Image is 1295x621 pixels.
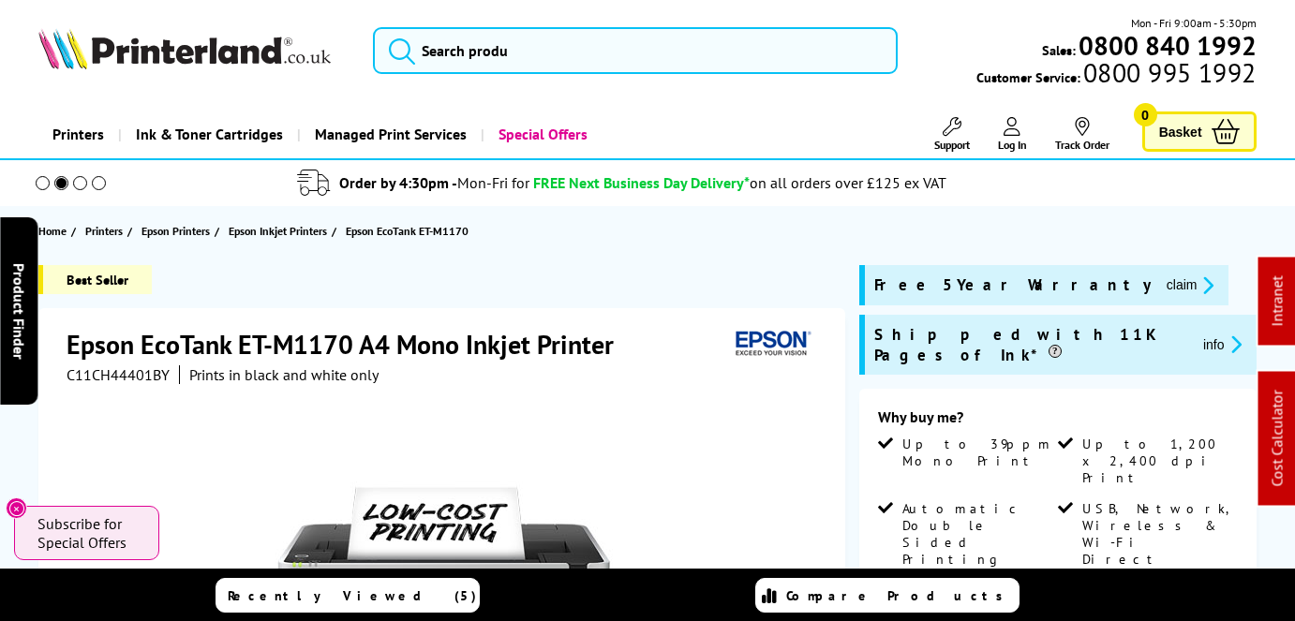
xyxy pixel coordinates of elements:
[1159,119,1202,144] span: Basket
[339,173,529,192] span: Order by 4:30pm -
[85,221,127,241] a: Printers
[1142,111,1257,152] a: Basket 0
[1161,274,1220,296] button: promo-description
[750,173,946,192] div: on all orders over £125 ex VAT
[874,274,1152,296] span: Free 5 Year Warranty
[38,265,152,294] span: Best Seller
[346,221,473,241] a: Epson EcoTank ET-M1170
[755,578,1020,613] a: Compare Products
[1082,436,1234,486] span: Up to 1,200 x 2,400 dpi Print
[37,514,141,552] span: Subscribe for Special Offers
[878,407,1238,436] div: Why buy me?
[902,500,1054,568] span: Automatic Double Sided Printing
[1042,41,1076,59] span: Sales:
[1268,391,1287,487] a: Cost Calculator
[457,173,529,192] span: Mon-Fri for
[118,111,297,158] a: Ink & Toner Cartridges
[998,138,1027,152] span: Log In
[1131,14,1257,32] span: Mon - Fri 9:00am - 5:30pm
[6,497,27,519] button: Close
[38,221,71,241] a: Home
[228,587,477,604] span: Recently Viewed (5)
[136,111,283,158] span: Ink & Toner Cartridges
[1198,333,1247,355] button: promo-description
[216,578,480,613] a: Recently Viewed (5)
[1076,37,1257,54] a: 0800 840 1992
[9,167,1235,200] li: modal_delivery
[874,324,1188,365] span: Shipped with 11K Pages of Ink*
[38,111,118,158] a: Printers
[229,221,332,241] a: Epson Inkjet Printers
[297,111,481,158] a: Managed Print Services
[786,587,1013,604] span: Compare Products
[1134,103,1157,126] span: 0
[934,117,970,152] a: Support
[533,173,750,192] span: FREE Next Business Day Delivery*
[1079,28,1257,63] b: 0800 840 1992
[346,221,469,241] span: Epson EcoTank ET-M1170
[934,138,970,152] span: Support
[38,28,331,69] img: Printerland Logo
[9,262,28,359] span: Product Finder
[481,111,602,158] a: Special Offers
[67,327,633,362] h1: Epson EcoTank ET-M1170 A4 Mono Inkjet Printer
[38,221,67,241] span: Home
[1055,117,1109,152] a: Track Order
[38,28,349,73] a: Printerland Logo
[67,365,170,384] span: C11CH44401BY
[1268,276,1287,327] a: Intranet
[373,27,899,74] input: Search produ
[85,221,123,241] span: Printers
[998,117,1027,152] a: Log In
[141,221,210,241] span: Epson Printers
[229,221,327,241] span: Epson Inkjet Printers
[189,365,379,384] i: Prints in black and white only
[1082,500,1234,568] span: USB, Network, Wireless & Wi-Fi Direct
[141,221,215,241] a: Epson Printers
[1080,64,1256,81] span: 0800 995 1992
[728,327,814,362] img: Epson
[902,436,1054,469] span: Up to 39ppm Mono Print
[976,64,1256,86] span: Customer Service:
